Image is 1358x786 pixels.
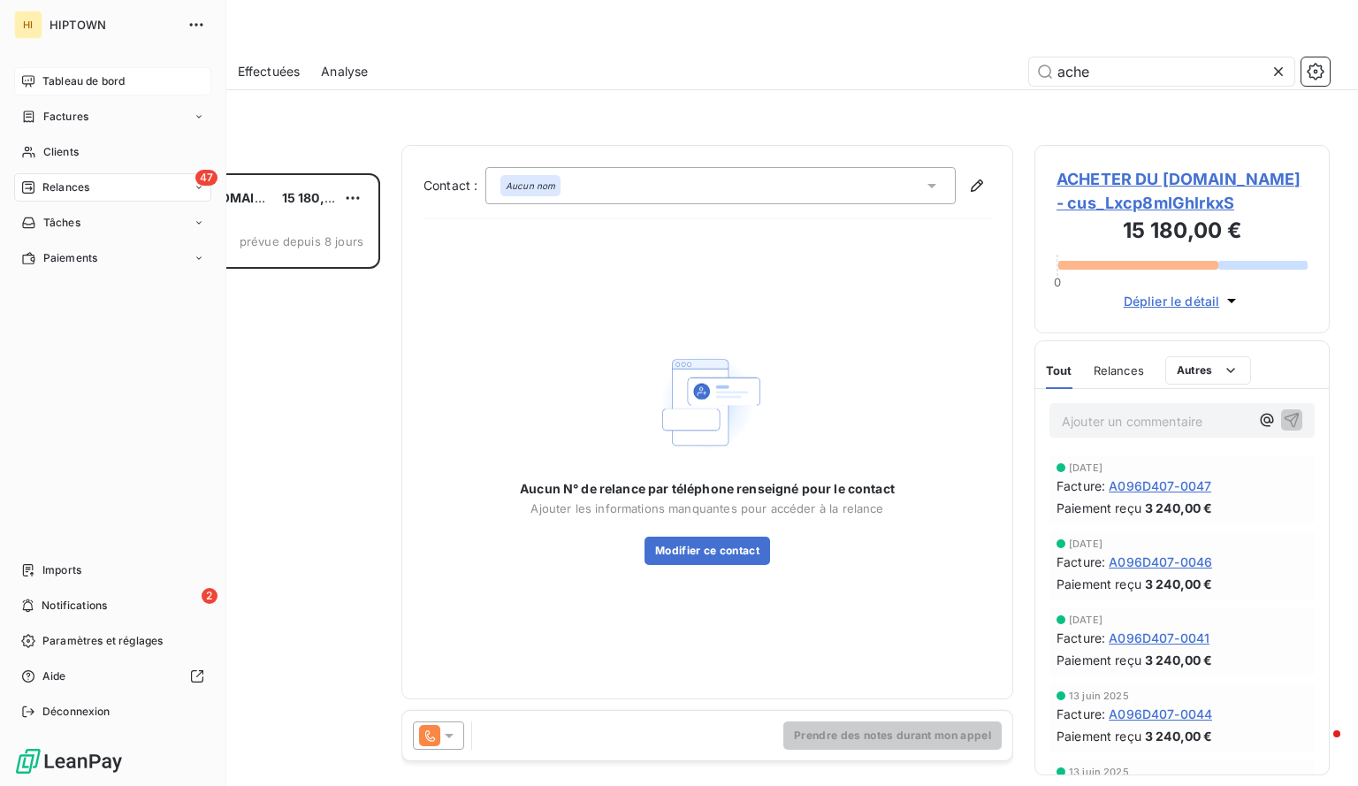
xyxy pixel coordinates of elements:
[1054,275,1061,289] span: 0
[14,747,124,775] img: Logo LeanPay
[645,537,770,565] button: Modifier ce contact
[520,480,895,498] span: Aucun N° de relance par téléphone renseigné pour le contact
[1057,705,1105,723] span: Facture :
[14,662,211,691] a: Aide
[1057,499,1141,517] span: Paiement reçu
[321,63,368,80] span: Analyse
[1124,292,1220,310] span: Déplier le détail
[202,588,217,604] span: 2
[1145,499,1213,517] span: 3 240,00 €
[195,170,217,186] span: 47
[1109,629,1209,647] span: A096D407-0041
[1145,575,1213,593] span: 3 240,00 €
[1057,629,1105,647] span: Facture :
[1029,57,1294,86] input: Rechercher
[1109,553,1212,571] span: A096D407-0046
[1057,215,1308,250] h3: 15 180,00 €
[240,234,363,248] span: prévue depuis 8 jours
[1145,727,1213,745] span: 3 240,00 €
[1069,462,1102,473] span: [DATE]
[42,598,107,614] span: Notifications
[1057,553,1105,571] span: Facture :
[42,562,81,578] span: Imports
[1165,356,1251,385] button: Autres
[85,173,380,786] div: grid
[42,668,66,684] span: Aide
[42,704,111,720] span: Déconnexion
[1057,167,1308,215] span: ACHETER DU [DOMAIN_NAME] - cus_Lxcp8mIGhlrkxS
[1109,477,1211,495] span: A096D407-0047
[238,63,301,80] span: Effectuées
[1046,363,1072,378] span: Tout
[1057,727,1141,745] span: Paiement reçu
[1069,691,1129,701] span: 13 juin 2025
[43,144,79,160] span: Clients
[50,18,177,32] span: HIPTOWN
[1057,651,1141,669] span: Paiement reçu
[1298,726,1340,768] iframe: Intercom live chat
[783,721,1002,750] button: Prendre des notes durant mon appel
[1069,538,1102,549] span: [DATE]
[651,346,764,460] img: Empty state
[42,633,163,649] span: Paramètres et réglages
[1109,705,1212,723] span: A096D407-0044
[282,190,353,205] span: 15 180,00 €
[43,250,97,266] span: Paiements
[1057,477,1105,495] span: Facture :
[43,109,88,125] span: Factures
[1057,575,1141,593] span: Paiement reçu
[530,501,883,515] span: Ajouter les informations manquantes pour accéder à la relance
[506,179,555,192] em: Aucun nom
[14,11,42,39] div: HI
[1094,363,1144,378] span: Relances
[43,215,80,231] span: Tâches
[1069,614,1102,625] span: [DATE]
[1118,291,1247,311] button: Déplier le détail
[423,177,485,195] label: Contact :
[1145,651,1213,669] span: 3 240,00 €
[42,179,89,195] span: Relances
[42,73,125,89] span: Tableau de bord
[1069,767,1129,777] span: 13 juin 2025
